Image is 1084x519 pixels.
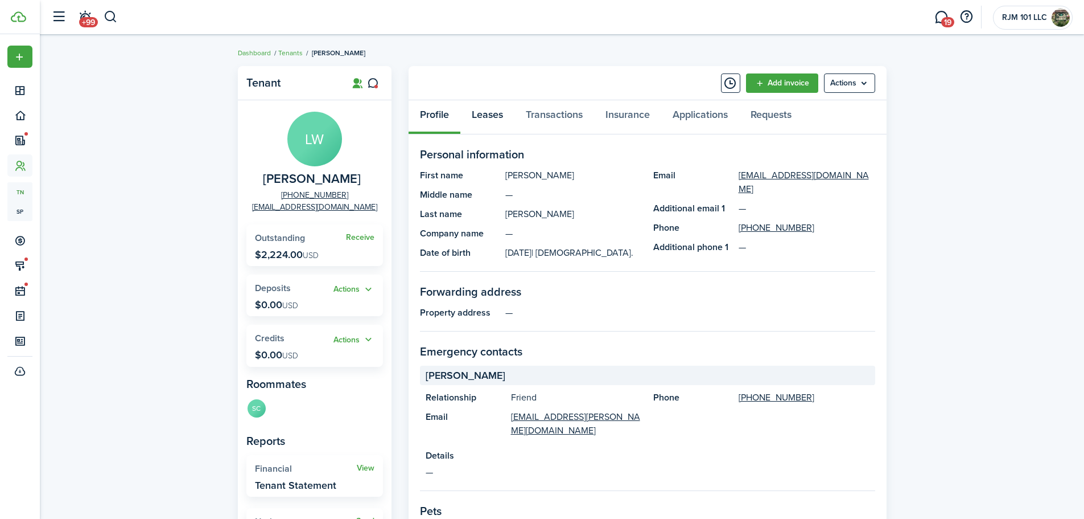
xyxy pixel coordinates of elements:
[282,300,298,312] span: USD
[1001,14,1047,22] span: RJM 101 LLC
[263,172,361,186] span: Ling Wei Chen
[661,100,739,134] a: Applications
[505,169,642,182] panel-main-description: [PERSON_NAME]
[7,202,32,221] a: sp
[420,207,500,221] panel-main-title: Last name
[739,221,814,235] a: [PHONE_NUMBER]
[282,350,298,362] span: USD
[278,48,303,58] a: Tenants
[333,283,374,296] button: Open menu
[426,368,505,383] span: [PERSON_NAME]
[357,464,374,473] a: View
[11,11,26,22] img: TenantCloud
[426,410,505,438] panel-main-title: Email
[594,100,661,134] a: Insurance
[824,73,875,93] button: Open menu
[255,332,285,345] span: Credits
[303,250,319,261] span: USD
[255,249,319,260] p: $2,224.00
[739,100,803,134] a: Requests
[420,246,500,260] panel-main-title: Date of birth
[7,46,32,68] button: Open menu
[255,480,336,491] widget-stats-description: Tenant Statement
[505,207,642,221] panel-main-description: [PERSON_NAME]
[420,227,500,240] panel-main-title: Company name
[505,306,875,320] panel-main-description: —
[653,202,733,215] panel-main-title: Additional email 1
[420,306,500,320] panel-main-title: Property address
[426,391,505,404] panel-main-title: Relationship
[514,100,594,134] a: Transactions
[346,233,374,242] a: Receive
[721,73,740,93] button: Timeline
[420,343,875,360] panel-main-section-title: Emergency contacts
[255,231,305,244] span: Outstanding
[420,283,875,300] panel-main-section-title: Forwarding address
[287,112,342,166] avatar-text: LW
[739,391,814,404] a: [PHONE_NUMBER]
[246,398,267,421] a: SC
[238,48,271,58] a: Dashboard
[248,399,266,418] avatar-text: SC
[653,169,733,196] panel-main-title: Email
[333,333,374,346] button: Actions
[653,221,733,235] panel-main-title: Phone
[746,73,818,93] a: Add invoice
[460,100,514,134] a: Leases
[1052,9,1070,27] img: RJM 101 LLC
[941,17,954,27] span: 19
[79,17,98,27] span: +99
[252,201,377,213] a: [EMAIL_ADDRESS][DOMAIN_NAME]
[74,3,96,32] a: Notifications
[420,188,500,202] panel-main-title: Middle name
[255,299,298,310] p: $0.00
[505,246,642,260] panel-main-description: [DATE]
[420,169,500,182] panel-main-title: First name
[505,188,642,202] panel-main-description: —
[246,375,383,393] panel-main-subtitle: Roommates
[420,146,875,163] panel-main-section-title: Personal information
[739,169,875,196] a: [EMAIL_ADDRESS][DOMAIN_NAME]
[653,240,733,254] panel-main-title: Additional phone 1
[653,391,733,404] panel-main-title: Phone
[7,182,32,202] a: tn
[824,73,875,93] menu-btn: Actions
[333,283,374,296] button: Actions
[333,333,374,346] button: Open menu
[531,246,633,259] span: | [DEMOGRAPHIC_DATA].
[312,48,365,58] span: [PERSON_NAME]
[246,432,383,449] panel-main-subtitle: Reports
[255,464,357,474] widget-stats-title: Financial
[255,281,291,295] span: Deposits
[511,391,642,404] panel-main-description: Friend
[505,227,642,240] panel-main-description: —
[957,7,976,27] button: Open resource center
[511,410,642,438] a: [EMAIL_ADDRESS][PERSON_NAME][DOMAIN_NAME]
[48,6,69,28] button: Open sidebar
[104,7,118,27] button: Search
[246,76,337,89] panel-main-title: Tenant
[426,449,869,463] panel-main-title: Details
[281,189,348,201] a: [PHONE_NUMBER]
[255,349,298,361] p: $0.00
[426,465,869,479] panel-main-description: —
[930,3,952,32] a: Messaging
